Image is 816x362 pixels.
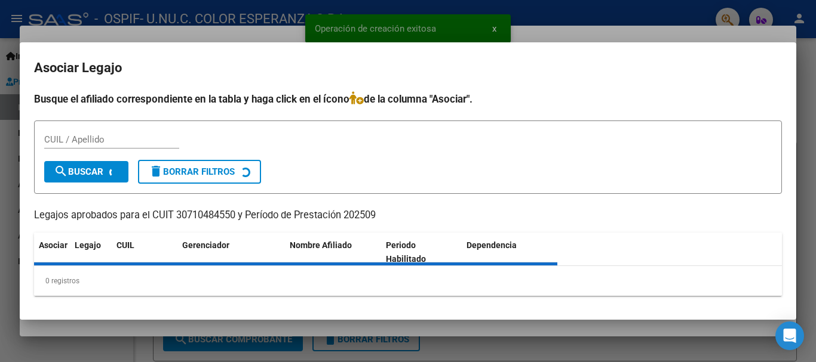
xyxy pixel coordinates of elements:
div: 0 registros [34,266,782,296]
datatable-header-cell: Gerenciador [177,233,285,272]
span: Gerenciador [182,240,229,250]
mat-icon: search [54,164,68,178]
datatable-header-cell: CUIL [112,233,177,272]
div: Open Intercom Messenger [775,321,804,350]
span: Nombre Afiliado [290,240,352,250]
span: Buscar [54,166,103,177]
span: Legajo [75,240,101,250]
mat-icon: delete [149,164,163,178]
datatable-header-cell: Legajo [70,233,112,272]
h4: Busque el afiliado correspondiente en la tabla y haga click en el ícono de la columna "Asociar". [34,91,782,107]
button: Borrar Filtros [138,160,261,184]
span: Borrar Filtros [149,166,235,177]
datatable-header-cell: Asociar [34,233,70,272]
span: Periodo Habilitado [386,240,426,264]
datatable-header-cell: Periodo Habilitado [381,233,462,272]
span: Dependencia [467,240,517,250]
span: Asociar [39,240,68,250]
span: CUIL [116,240,134,250]
p: Legajos aprobados para el CUIT 30710484550 y Período de Prestación 202509 [34,208,782,223]
h2: Asociar Legajo [34,57,782,79]
button: Buscar [44,161,128,182]
datatable-header-cell: Nombre Afiliado [285,233,381,272]
datatable-header-cell: Dependencia [462,233,558,272]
